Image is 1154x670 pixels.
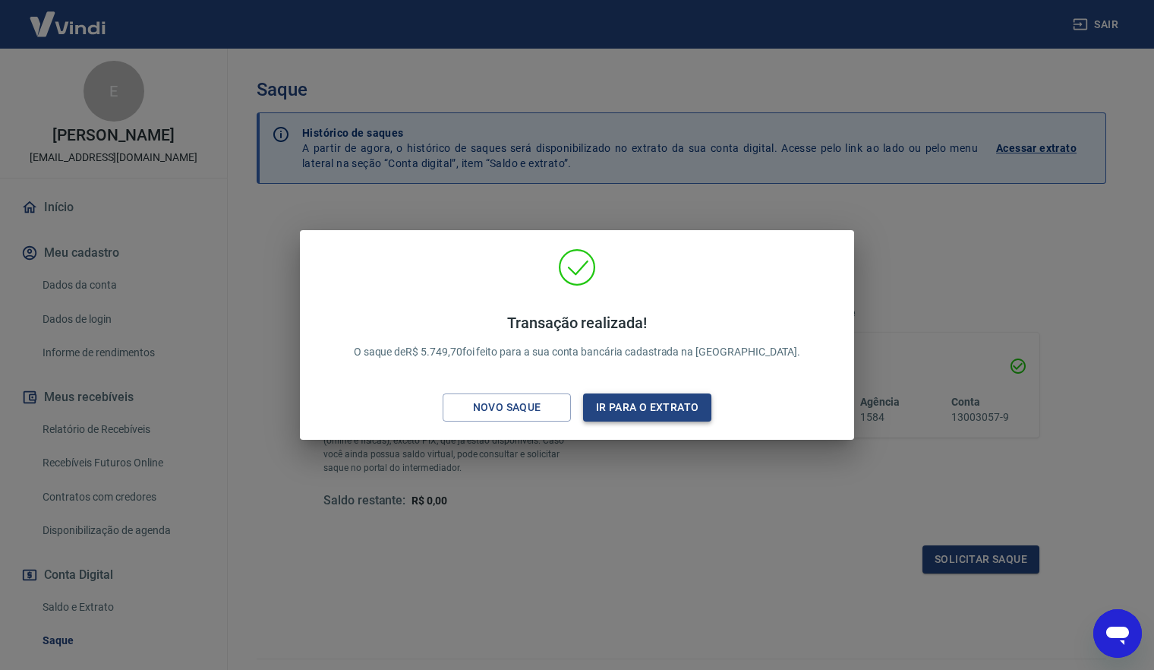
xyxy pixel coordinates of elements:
button: Novo saque [443,393,571,422]
iframe: Botão para abrir a janela de mensagens [1093,609,1142,658]
h4: Transação realizada! [354,314,801,332]
button: Ir para o extrato [583,393,711,422]
p: O saque de R$ 5.749,70 foi feito para a sua conta bancária cadastrada na [GEOGRAPHIC_DATA]. [354,314,801,360]
div: Novo saque [455,398,560,417]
